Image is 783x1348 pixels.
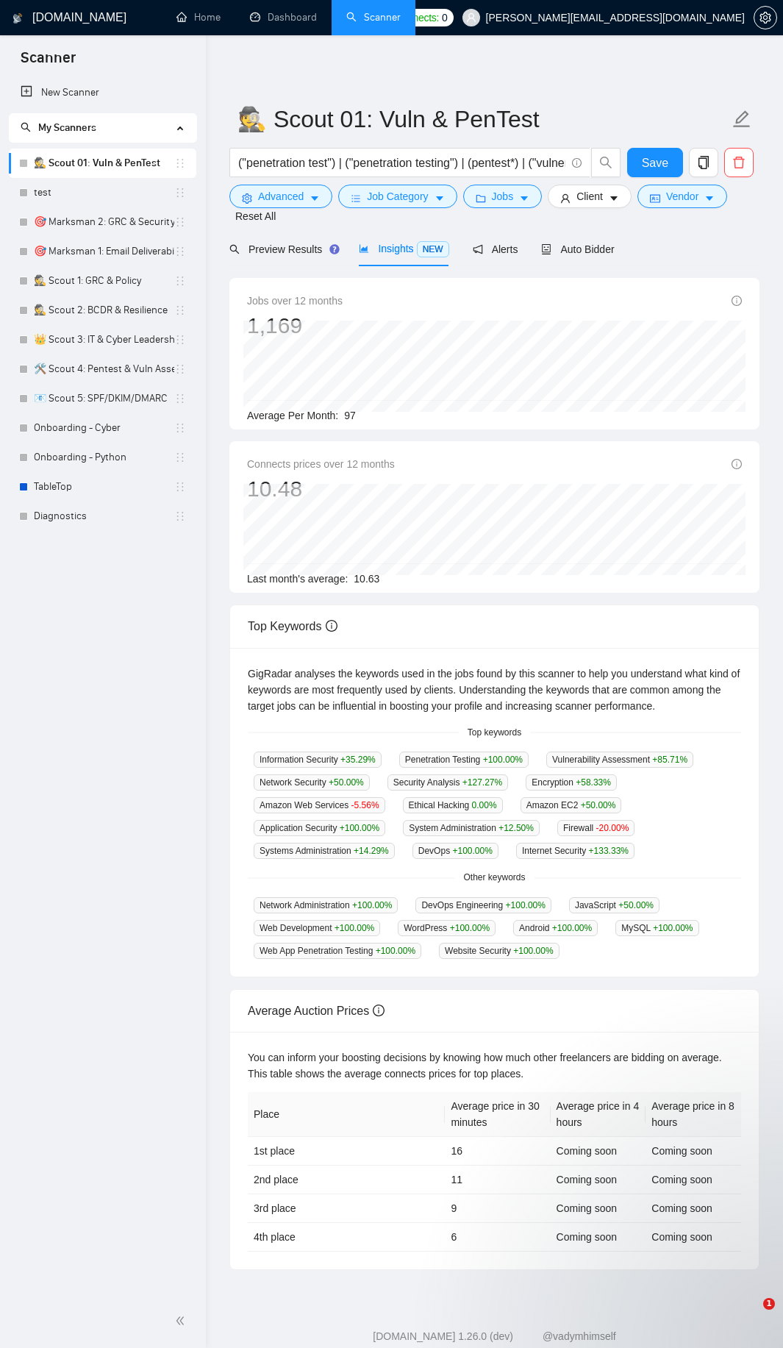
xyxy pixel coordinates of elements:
div: 10.48 [247,475,395,503]
span: Insights [359,243,448,254]
td: Coming soon [551,1137,646,1166]
span: Connects: [395,10,439,26]
img: logo [12,7,23,30]
li: 👑 Scout 3: IT & Cyber Leadership [9,325,196,354]
span: Security Analysis [387,774,508,791]
iframe: Intercom live chat [733,1298,768,1333]
div: Top Keywords [248,605,741,647]
td: 2nd place [248,1166,445,1194]
li: Onboarding - Cyber [9,413,196,443]
li: 🎯 Marksman 1: Email Deliverability [9,237,196,266]
a: searchScanner [346,11,401,24]
li: 🛠️ Scout 4: Pentest & Vuln Assessment [9,354,196,384]
span: info-circle [373,1005,385,1016]
span: +100.00 % [335,923,374,933]
a: homeHome [176,11,221,24]
span: Client [576,188,603,204]
span: Jobs [492,188,514,204]
li: 📧 Scout 5: SPF/DKIM/DMARC [9,384,196,413]
span: DevOps [412,843,498,859]
span: setting [754,12,776,24]
span: Alerts [473,243,518,255]
span: -5.56 % [351,800,379,810]
span: holder [174,304,186,316]
td: 11 [445,1166,550,1194]
span: Connects prices over 12 months [247,456,395,472]
span: +50.00 % [618,900,654,910]
li: 🕵️ Scout 1: GRC & Policy [9,266,196,296]
span: +100.00 % [506,900,546,910]
button: idcardVendorcaret-down [637,185,727,208]
span: Internet Security [516,843,634,859]
a: @vadymhimself [543,1330,616,1342]
span: +100.00 % [483,755,523,765]
li: 🕵️ Scout 01: Vuln & PenTest [9,149,196,178]
span: holder [174,422,186,434]
th: Average price in 8 hours [646,1092,741,1137]
span: Encryption [526,774,617,791]
a: 🕵️ Scout 01: Vuln & PenTest [34,149,174,178]
button: Save [627,148,683,177]
div: GigRadar analyses the keywords used in the jobs found by this scanner to help you understand what... [248,666,741,714]
span: MySQL [615,920,698,936]
span: Save [642,154,668,172]
span: +100.00 % [376,946,415,956]
td: Coming soon [646,1194,741,1223]
span: double-left [175,1313,190,1328]
span: 10.63 [354,573,379,585]
a: 🎯 Marksman 1: Email Deliverability [34,237,174,266]
a: 👑 Scout 3: IT & Cyber Leadership [34,325,174,354]
span: Android [513,920,598,936]
td: 4th place [248,1223,445,1252]
a: 🕵️ Scout 2: BCDR & Resilience [34,296,174,325]
span: info-circle [732,459,742,469]
span: info-circle [572,158,582,168]
span: caret-down [704,193,715,204]
span: Application Security [254,820,385,836]
span: holder [174,481,186,493]
span: caret-down [310,193,320,204]
span: +58.33 % [576,777,611,788]
span: setting [242,193,252,204]
span: +50.00 % [329,777,364,788]
span: holder [174,363,186,375]
a: [DOMAIN_NAME] 1.26.0 (dev) [373,1330,513,1342]
span: My Scanners [21,121,96,134]
span: +100.00 % [513,946,553,956]
span: Auto Bidder [541,243,614,255]
a: Onboarding - Cyber [34,413,174,443]
li: TableTop [9,472,196,502]
span: +85.71 % [652,755,687,765]
td: 6 [445,1223,550,1252]
div: 1,169 [247,312,343,340]
input: Search Freelance Jobs... [238,154,565,172]
span: idcard [650,193,660,204]
a: test [34,178,174,207]
span: delete [725,156,753,169]
span: Last month's average: [247,573,348,585]
span: +127.27 % [462,777,502,788]
span: Other keywords [454,871,534,885]
span: My Scanners [38,121,96,134]
span: notification [473,244,483,254]
span: 1 [763,1298,775,1310]
th: Average price in 30 minutes [445,1092,550,1137]
td: 3rd place [248,1194,445,1223]
li: New Scanner [9,78,196,107]
a: TableTop [34,472,174,502]
span: +100.00 % [450,923,490,933]
span: JavaScript [569,897,659,913]
span: Information Security [254,752,382,768]
a: 🕵️ Scout 1: GRC & Policy [34,266,174,296]
span: holder [174,246,186,257]
span: caret-down [609,193,619,204]
td: 1st place [248,1137,445,1166]
span: Average Per Month: [247,410,338,421]
li: test [9,178,196,207]
span: user [560,193,571,204]
span: holder [174,393,186,404]
span: Top keywords [459,726,530,740]
th: Place [248,1092,445,1137]
span: area-chart [359,243,369,254]
button: userClientcaret-down [548,185,632,208]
